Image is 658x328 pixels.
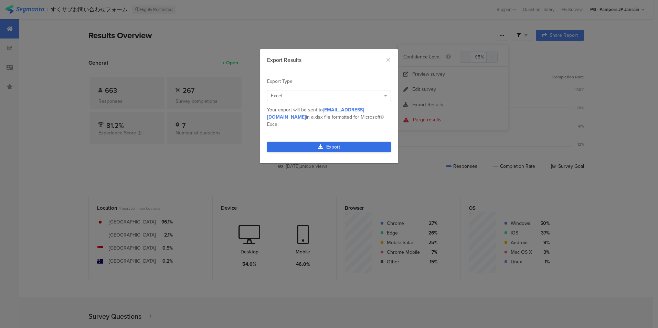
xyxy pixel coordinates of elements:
[267,142,391,152] a: Export
[267,78,391,85] div: Export Type
[260,49,398,163] div: dialog
[385,56,391,64] button: Close
[267,113,384,128] span: .xlsx file formatted for Microsoft© Excel
[267,56,391,64] div: Export Results
[267,106,391,128] div: Your export will be sent to in a
[267,106,364,121] span: [EMAIL_ADDRESS][DOMAIN_NAME]
[271,92,282,99] span: Excel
